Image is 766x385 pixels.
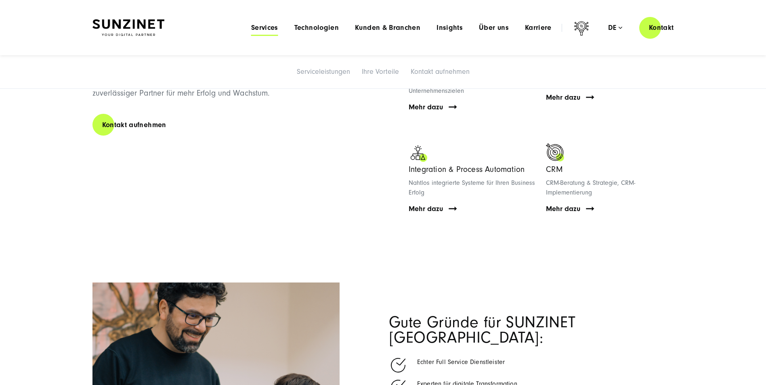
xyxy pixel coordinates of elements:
h2: Gute Gründe für SUNZINET [GEOGRAPHIC_DATA]: [389,315,674,345]
a: Kontakt [639,16,684,39]
li: Echter Full Service Dienstleister [389,356,674,370]
a: Kunden & Branchen [355,24,420,32]
a: eine Glühbirne, die sich in einen Kreis, ein Quadrat und ein Dreieck verzweigt - Digitalagentur S... [409,143,536,214]
a: Karriere [525,24,552,32]
img: Pfeil auf einer Zielscheibe als Zeichen für CRM-Beratung, Strategie und Implementierung - Digital... [546,143,566,163]
span: Nahtlos integrierte Systeme für Ihren Business Erfolg [409,179,535,196]
img: eine Glühbirne, die sich in einen Kreis, ein Quadrat und ein Dreieck verzweigt - Digitalagentur S... [409,143,429,163]
a: Technologien [294,24,339,32]
a: Ihre Vorteile [362,67,399,76]
span: Mehr dazu [546,93,580,103]
a: Pfeil auf einer Zielscheibe als Zeichen für CRM-Beratung, Strategie und Implementierung - Digital... [546,143,674,214]
h5: Integration & Process Automation [409,165,536,174]
a: Kontakt aufnehmen [411,67,470,76]
h5: CRM [546,165,674,174]
a: Über uns [479,24,509,32]
span: Mehr dazu [546,204,580,214]
img: SUNZINET Full Service Digital Agentur [92,19,164,36]
a: Kontakt aufnehmen [92,113,176,136]
span: CRM-Beratung & Strategie, CRM-Implementierung [546,179,635,196]
a: Services [251,24,278,32]
a: Insights [437,24,463,32]
div: de [608,24,622,32]
span: Mehr dazu [409,103,443,112]
a: Serviceleistungen [297,67,350,76]
span: Mehr dazu [409,204,443,214]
